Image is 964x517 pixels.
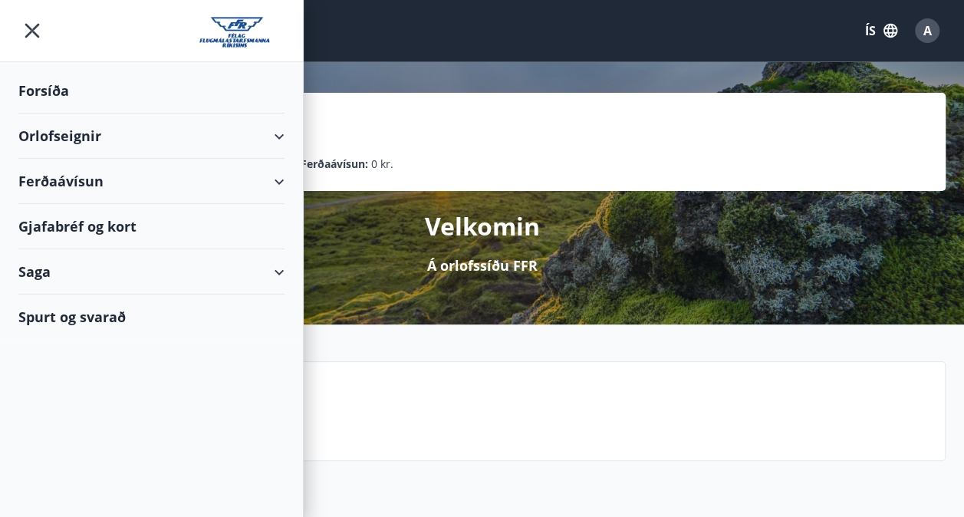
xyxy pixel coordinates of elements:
span: A [923,22,932,39]
p: Ferðaávísun : [301,156,368,173]
div: Ferðaávísun [18,159,285,204]
button: menu [18,17,46,44]
span: 0 kr. [371,156,393,173]
div: Spurt og svarað [18,295,285,339]
div: Gjafabréf og kort [18,204,285,249]
div: Forsíða [18,68,285,114]
button: A [909,12,946,49]
img: union_logo [199,17,285,48]
p: Á orlofssíðu FFR [427,255,538,275]
div: Saga [18,249,285,295]
p: Velkomin [425,209,540,243]
div: Orlofseignir [18,114,285,159]
p: Spurt og svarað [131,400,933,426]
button: ÍS [857,17,906,44]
